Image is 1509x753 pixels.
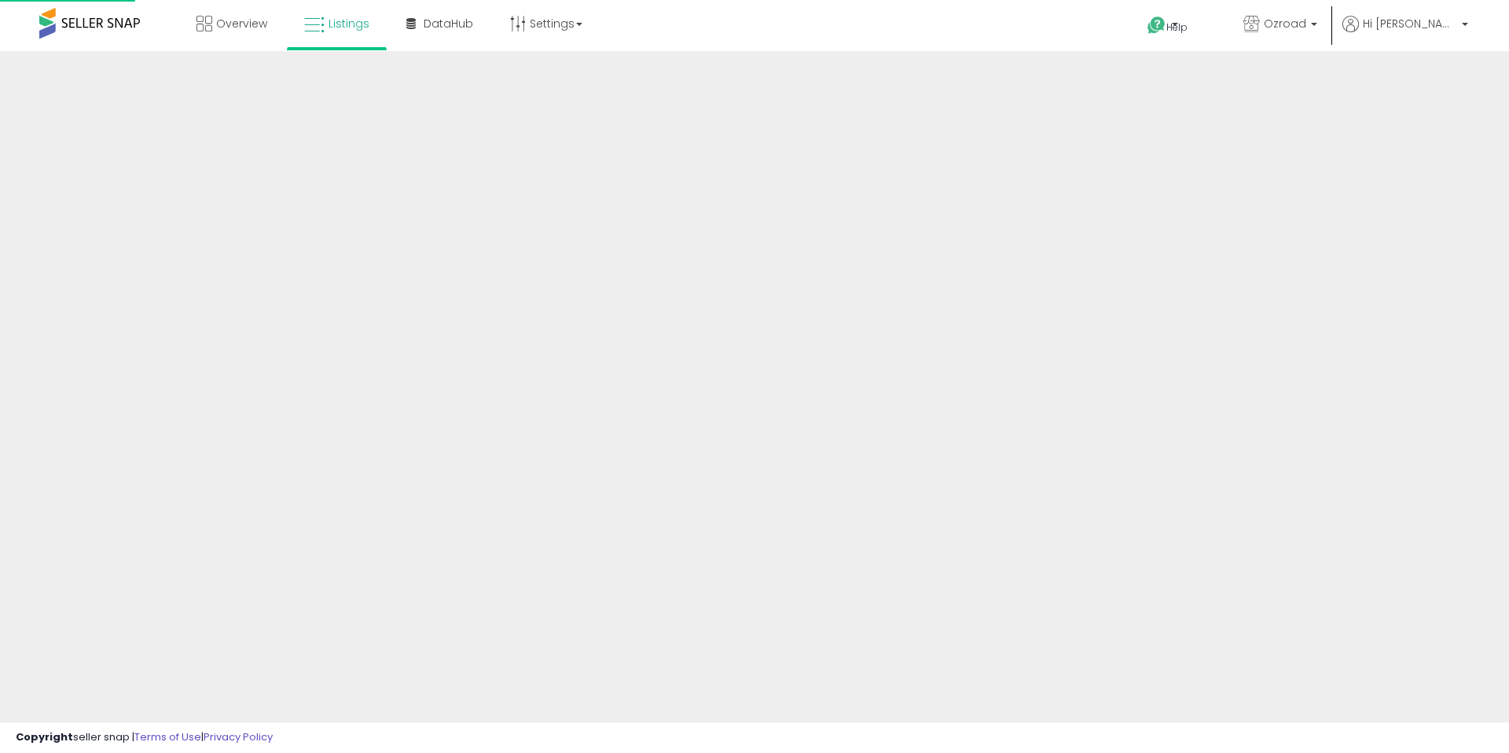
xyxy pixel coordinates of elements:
span: DataHub [424,16,473,31]
span: Help [1166,20,1188,34]
a: Help [1135,4,1218,51]
span: Overview [216,16,267,31]
span: Ozroad [1264,16,1306,31]
span: Hi [PERSON_NAME] [1363,16,1457,31]
span: Listings [329,16,369,31]
a: Hi [PERSON_NAME] [1342,16,1468,51]
i: Get Help [1147,16,1166,35]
